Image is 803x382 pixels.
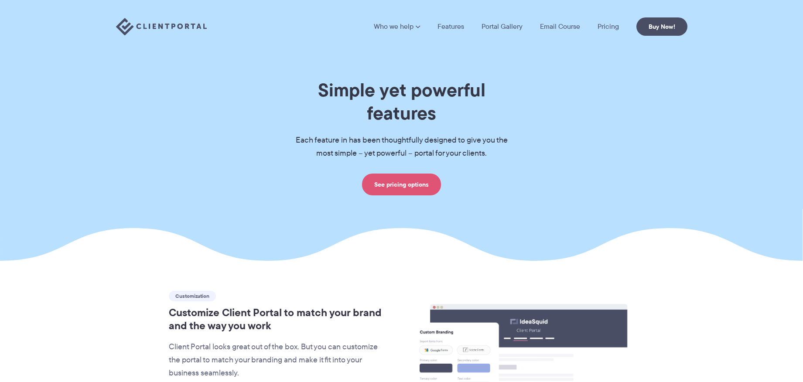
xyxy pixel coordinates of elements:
[598,23,619,30] a: Pricing
[540,23,580,30] a: Email Course
[362,174,441,195] a: See pricing options
[169,341,389,380] p: Client Portal looks great out of the box. But you can customize the portal to match your branding...
[282,78,522,125] h1: Simple yet powerful features
[482,23,523,30] a: Portal Gallery
[374,23,420,30] a: Who we help
[636,17,687,36] a: Buy Now!
[282,134,522,160] p: Each feature in has been thoughtfully designed to give you the most simple – yet powerful – porta...
[169,291,216,301] span: Customization
[437,23,464,30] a: Features
[169,306,389,332] h2: Customize Client Portal to match your brand and the way you work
